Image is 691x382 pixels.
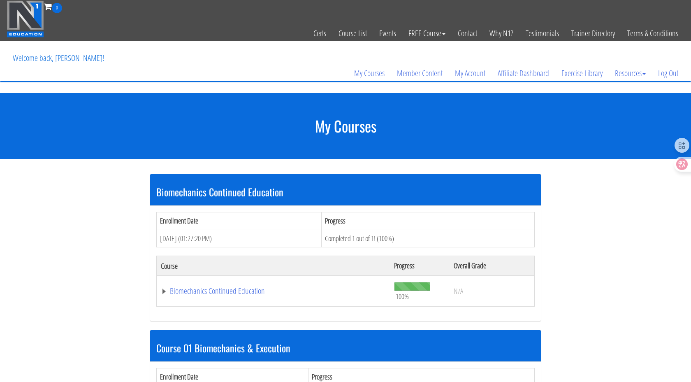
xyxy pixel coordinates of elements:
[519,13,565,54] a: Testimonials
[483,13,519,54] a: Why N1?
[7,42,110,75] p: Welcome back, [PERSON_NAME]!
[44,1,62,12] a: 0
[156,342,535,353] h3: Course 01 Biomechanics & Execution
[156,186,535,197] h3: Biomechanics Continued Education
[402,13,452,54] a: FREE Course
[332,13,373,54] a: Course List
[492,54,555,93] a: Affiliate Dashboard
[321,212,534,230] th: Progress
[396,292,409,301] span: 100%
[390,256,450,276] th: Progress
[621,13,684,54] a: Terms & Conditions
[161,287,386,295] a: Biomechanics Continued Education
[307,13,332,54] a: Certs
[348,54,391,93] a: My Courses
[452,13,483,54] a: Contact
[391,54,449,93] a: Member Content
[157,256,390,276] th: Course
[52,3,62,13] span: 0
[449,54,492,93] a: My Account
[157,230,322,247] td: [DATE] (01:27:20 PM)
[565,13,621,54] a: Trainer Directory
[321,230,534,247] td: Completed 1 out of 1! (100%)
[555,54,609,93] a: Exercise Library
[373,13,402,54] a: Events
[450,256,534,276] th: Overall Grade
[609,54,652,93] a: Resources
[652,54,684,93] a: Log Out
[450,276,534,307] td: N/A
[157,212,322,230] th: Enrollment Date
[7,0,44,37] img: n1-education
